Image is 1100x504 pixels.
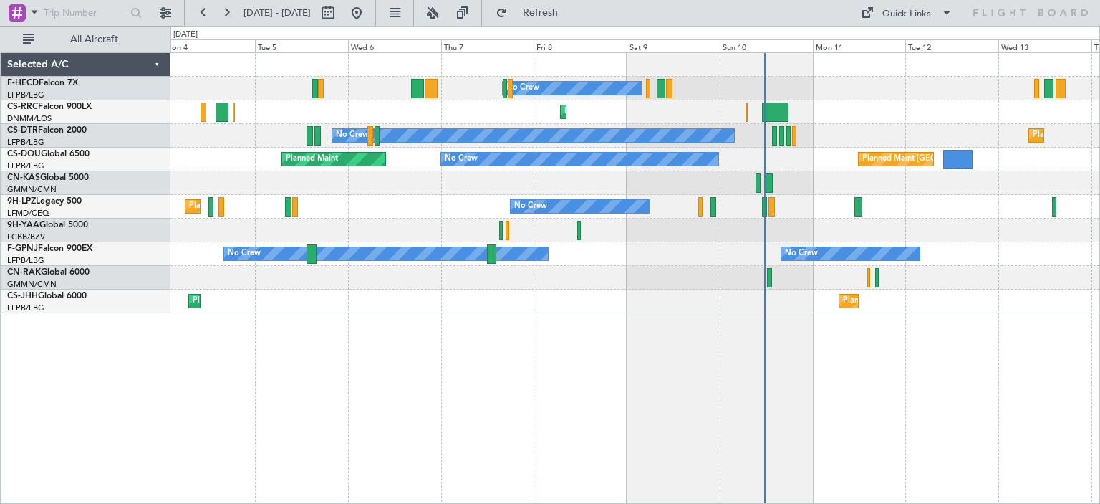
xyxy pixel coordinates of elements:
a: LFPB/LBG [7,137,44,148]
div: Wed 13 [998,39,1091,52]
a: CN-KASGlobal 5000 [7,173,89,182]
div: Sat 9 [627,39,720,52]
span: CS-RRC [7,103,38,111]
div: Tue 5 [255,39,348,52]
div: Mon 4 [162,39,255,52]
a: DNMM/LOS [7,113,52,124]
div: No Crew [445,148,478,170]
div: No Crew [506,77,539,99]
span: CS-JHH [7,292,38,300]
a: 9H-LPZLegacy 500 [7,197,82,206]
a: CN-RAKGlobal 6000 [7,268,90,277]
div: Tue 12 [905,39,998,52]
span: Refresh [511,8,571,18]
span: CS-DTR [7,126,38,135]
div: No Crew [336,125,369,146]
a: FCBB/BZV [7,232,45,242]
a: CS-DOUGlobal 6500 [7,150,90,158]
button: All Aircraft [16,28,155,51]
a: GMMN/CMN [7,184,57,195]
a: LFPB/LBG [7,255,44,266]
div: Mon 11 [813,39,906,52]
div: Planned Maint [GEOGRAPHIC_DATA] ([GEOGRAPHIC_DATA]) [193,290,418,312]
a: CS-RRCFalcon 900LX [7,103,92,111]
a: CS-DTRFalcon 2000 [7,126,87,135]
div: Fri 8 [534,39,627,52]
div: Planned Maint [GEOGRAPHIC_DATA] ([GEOGRAPHIC_DATA]) [862,148,1088,170]
span: CN-RAK [7,268,41,277]
div: No Crew [514,196,547,217]
button: Quick Links [854,1,960,24]
a: F-GPNJFalcon 900EX [7,244,92,253]
div: Thu 7 [441,39,534,52]
div: [DATE] [173,29,198,41]
span: F-HECD [7,79,39,87]
div: Planned Maint Nice ([GEOGRAPHIC_DATA]) [189,196,349,217]
a: LFPB/LBG [7,90,44,100]
a: 9H-YAAGlobal 5000 [7,221,88,229]
div: No Crew [785,243,818,265]
a: F-HECDFalcon 7X [7,79,78,87]
span: 9H-LPZ [7,197,36,206]
span: All Aircraft [37,34,151,44]
a: LFPB/LBG [7,161,44,171]
div: Planned Maint [GEOGRAPHIC_DATA] ([GEOGRAPHIC_DATA]) [843,290,1068,312]
a: LFMD/CEQ [7,208,49,219]
div: No Crew [228,243,261,265]
span: CN-KAS [7,173,40,182]
span: 9H-YAA [7,221,39,229]
a: GMMN/CMN [7,279,57,290]
div: Planned Maint [286,148,338,170]
span: [DATE] - [DATE] [243,6,311,19]
div: Quick Links [882,7,931,22]
button: Refresh [489,1,575,24]
div: Sun 10 [720,39,813,52]
div: Wed 6 [348,39,441,52]
div: Planned Maint Larnaca ([GEOGRAPHIC_DATA] Intl) [564,101,749,123]
span: CS-DOU [7,150,41,158]
span: F-GPNJ [7,244,38,253]
input: Trip Number [44,2,126,24]
a: LFPB/LBG [7,303,44,313]
a: CS-JHHGlobal 6000 [7,292,87,300]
